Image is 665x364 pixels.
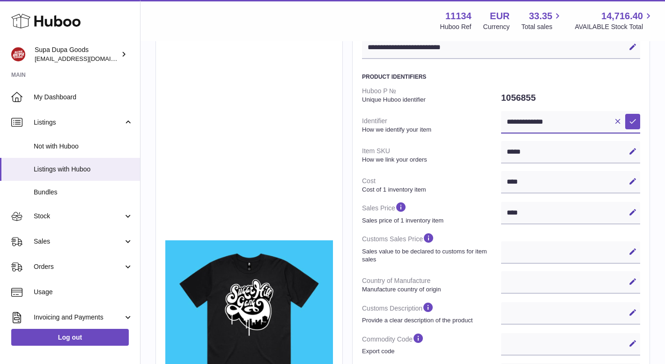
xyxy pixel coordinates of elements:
[34,93,133,102] span: My Dashboard
[11,329,129,346] a: Log out
[362,113,501,137] dt: Identifier
[362,347,499,356] strong: Export code
[34,165,133,174] span: Listings with Huboo
[11,47,25,61] img: hello@slayalldayofficial.com
[34,118,123,127] span: Listings
[362,228,501,267] dt: Customs Sales Price
[445,10,472,22] strong: 11134
[362,126,499,134] strong: How we identify your item
[362,197,501,228] dt: Sales Price
[35,45,119,63] div: Supa Dupa Goods
[501,88,640,108] dd: 1056855
[521,10,563,31] a: 33.35 Total sales
[362,186,499,194] strong: Cost of 1 inventory item
[34,237,123,246] span: Sales
[575,22,654,31] span: AVAILABLE Stock Total
[34,188,133,197] span: Bundles
[362,273,501,297] dt: Country of Manufacture
[362,143,501,167] dt: Item SKU
[34,262,123,271] span: Orders
[362,247,499,264] strong: Sales value to be declared to customs for item sales
[362,173,501,197] dt: Cost
[362,285,499,294] strong: Manufacture country of origin
[362,156,499,164] strong: How we link your orders
[362,83,501,107] dt: Huboo P №
[362,96,499,104] strong: Unique Huboo identifier
[521,22,563,31] span: Total sales
[34,288,133,297] span: Usage
[601,10,643,22] span: 14,716.40
[34,142,133,151] span: Not with Huboo
[490,10,510,22] strong: EUR
[483,22,510,31] div: Currency
[529,10,552,22] span: 33.35
[34,313,123,322] span: Invoicing and Payments
[362,297,501,328] dt: Customs Description
[362,216,499,225] strong: Sales price of 1 inventory item
[34,212,123,221] span: Stock
[575,10,654,31] a: 14,716.40 AVAILABLE Stock Total
[362,73,640,81] h3: Product Identifiers
[440,22,472,31] div: Huboo Ref
[362,328,501,359] dt: Commodity Code
[362,316,499,325] strong: Provide a clear description of the product
[35,55,138,62] span: [EMAIL_ADDRESS][DOMAIN_NAME]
